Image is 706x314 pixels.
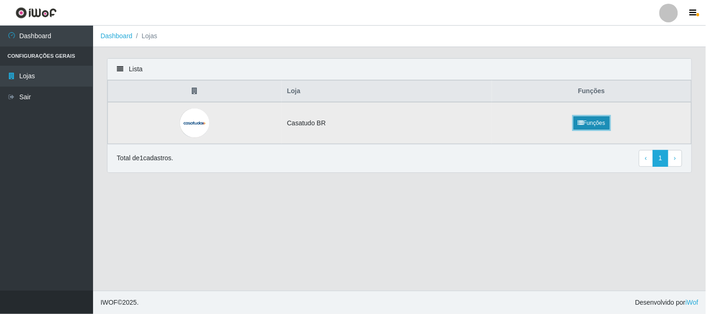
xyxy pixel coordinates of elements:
[639,150,653,167] a: Previous
[639,150,682,167] nav: pagination
[117,153,173,163] p: Total de 1 cadastros.
[15,7,57,19] img: CoreUI Logo
[674,154,676,162] span: ›
[574,116,610,130] a: Funções
[101,32,133,40] a: Dashboard
[686,299,699,306] a: iWof
[101,298,139,307] span: © 2025 .
[635,298,699,307] span: Desenvolvido por
[101,299,118,306] span: IWOF
[653,150,669,167] a: 1
[180,108,209,138] img: Casatudo BR
[282,102,492,144] td: Casatudo BR
[108,59,692,80] div: Lista
[93,26,706,47] nav: breadcrumb
[492,81,691,102] th: Funções
[645,154,647,162] span: ‹
[282,81,492,102] th: Loja
[133,31,157,41] li: Lojas
[668,150,682,167] a: Next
